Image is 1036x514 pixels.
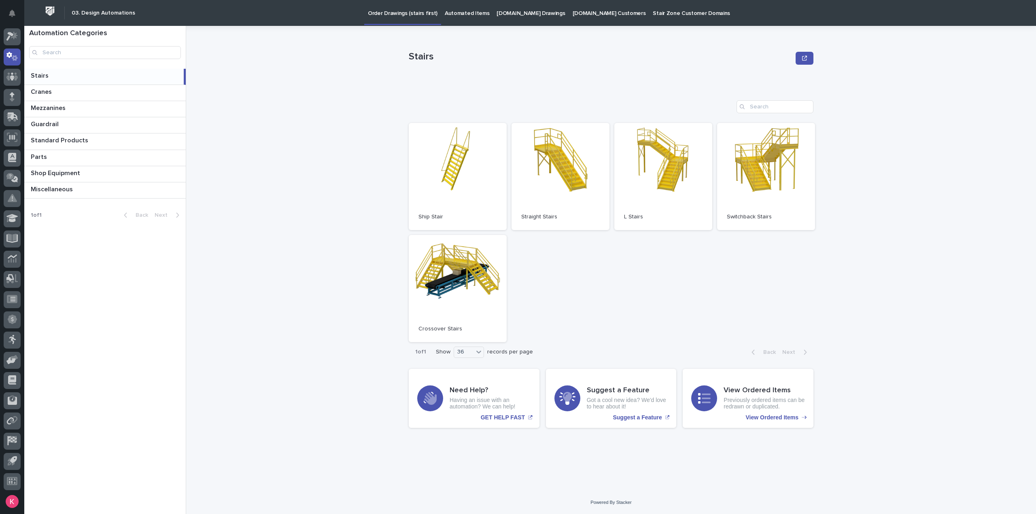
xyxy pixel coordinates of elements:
h3: Suggest a Feature [587,386,668,395]
a: StairsStairs [24,69,186,85]
p: L Stairs [624,214,703,220]
div: 36 [454,348,473,356]
p: Miscellaneous [31,184,74,193]
a: MezzaninesMezzanines [24,101,186,117]
p: 1 of 1 [24,205,48,225]
button: Back [117,212,151,219]
p: View Ordered Items [746,414,798,421]
a: CranesCranes [24,85,186,101]
p: Parts [31,152,49,161]
button: users-avatar [4,493,21,510]
span: Back [131,212,148,218]
a: Crossover Stairs [409,235,507,342]
a: L Stairs [614,123,712,230]
p: Mezzanines [31,103,67,112]
button: Back [745,349,779,356]
p: Standard Products [31,135,90,144]
button: Next [151,212,186,219]
p: GET HELP FAST [481,414,525,421]
a: Ship Stair [409,123,507,230]
p: 1 of 1 [409,342,433,362]
a: View Ordered Items [683,369,813,428]
a: GuardrailGuardrail [24,117,186,133]
h3: View Ordered Items [724,386,805,395]
p: Switchback Stairs [727,214,805,220]
a: Suggest a Feature [546,369,677,428]
input: Search [737,100,813,113]
span: Next [155,212,172,218]
p: records per page [487,349,533,355]
p: Got a cool new idea? We'd love to hear about it! [587,397,668,410]
p: Crossover Stairs [418,326,497,332]
p: Having an issue with an automation? We can help! [450,397,531,410]
a: Powered By Stacker [590,500,631,505]
p: Straight Stairs [521,214,600,220]
a: GET HELP FAST [409,369,539,428]
p: Show [436,349,450,355]
input: Search [29,46,181,59]
a: Switchback Stairs [717,123,815,230]
button: Next [779,349,813,356]
h2: 03. Design Automations [72,10,135,17]
p: Previously ordered items can be redrawn or duplicated. [724,397,805,410]
button: Notifications [4,5,21,22]
a: PartsParts [24,150,186,166]
p: Ship Stair [418,214,497,220]
p: Shop Equipment [31,168,82,177]
div: Notifications [10,10,21,23]
p: Stairs [409,51,792,63]
h1: Automation Categories [29,29,181,38]
p: Guardrail [31,119,60,128]
p: Stairs [31,70,50,80]
a: MiscellaneousMiscellaneous [24,182,186,199]
a: Straight Stairs [512,123,609,230]
h3: Need Help? [450,386,531,395]
span: Next [782,349,800,355]
a: Shop EquipmentShop Equipment [24,166,186,182]
img: Workspace Logo [42,4,57,19]
a: Standard ProductsStandard Products [24,133,186,150]
p: Cranes [31,87,53,96]
p: Suggest a Feature [613,414,662,421]
span: Back [758,349,776,355]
